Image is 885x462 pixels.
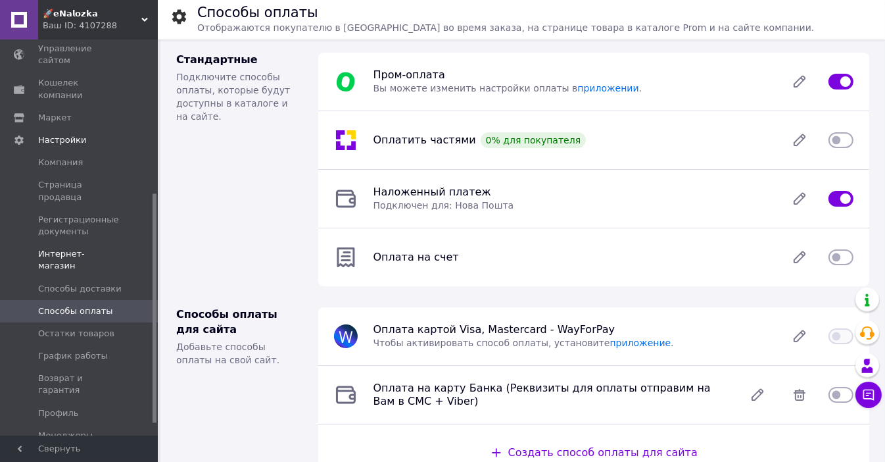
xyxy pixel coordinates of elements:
[610,338,671,348] a: приложение
[38,43,122,66] span: Управление сайтом
[373,200,514,211] span: Подключен для: Нова Пошта
[38,77,122,101] span: Кошелек компании
[176,342,279,365] span: Добавьте способы оплаты на свой сайт.
[38,350,108,362] span: График работы
[38,179,122,203] span: Страница продавца
[373,323,615,336] span: Оплата картой Visa, Mastercard - WayForPay
[373,134,476,146] span: Оплатить частями
[176,308,277,336] span: Способы оплаты для сайта
[38,134,86,146] span: Настройки
[373,68,445,81] span: Пром-оплата
[197,5,318,20] h1: Способы оплаты
[855,382,882,408] button: Чат с покупателем
[38,407,79,419] span: Профиль
[38,372,122,396] span: Возврат и гарантия
[38,283,122,295] span: Способы доставки
[481,132,586,148] div: 0% для покупателя
[176,72,290,122] span: Подключите способы оплаты, которые будут доступны в каталоге и на сайте.
[38,305,113,317] span: Способы оплаты
[38,214,122,238] span: Регистрационные документы
[373,338,674,348] span: Чтобы активировать способ оплаты, установите .
[38,328,114,340] span: Остатки товаров
[38,430,93,442] span: Менеджеры
[197,22,814,33] span: Отображаются покупателю в [GEOGRAPHIC_DATA] во время заказа, на странице товара в каталоге Prom и...
[38,112,72,124] span: Маркет
[373,251,459,263] span: Оплата на счет
[508,446,698,459] span: Создать способ оплаты для сайта
[373,83,642,93] span: Вы можете изменить настройки оплаты в .
[38,248,122,272] span: Интернет-магазин
[490,446,698,461] div: Создать способ оплаты для сайта
[38,157,83,168] span: Компания
[373,382,711,407] span: Оплата на карту Банка (Реквизиты для оплаты отправим на Вам в СМС + Viber)
[176,53,258,66] span: Стандартные
[373,186,491,198] span: Наложенный платеж
[43,8,141,20] span: 🚀𝗲𝗡𝗮𝗹𝗼𝘇𝗸𝗮
[577,83,638,93] a: приложении
[43,20,158,32] div: Ваш ID: 4107288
